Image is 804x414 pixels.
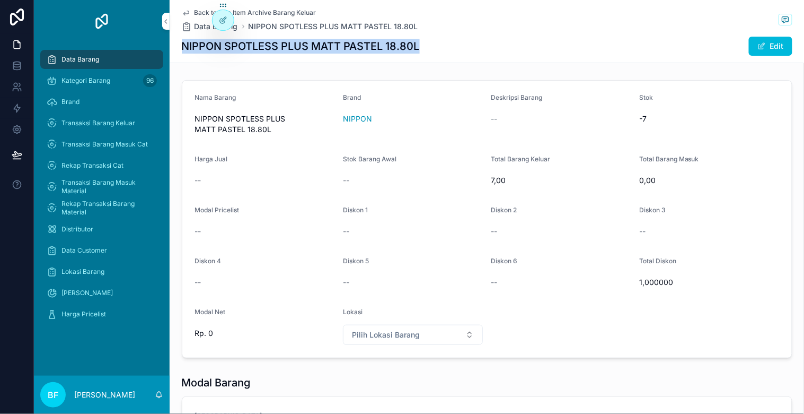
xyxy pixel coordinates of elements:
span: -- [491,277,498,288]
span: Deskripsi Barang [491,93,543,101]
span: Diskon 2 [491,206,517,214]
span: 1,000000 [639,277,779,288]
span: Diskon 6 [491,257,518,265]
span: Total Diskon [639,257,676,265]
a: Data Barang [182,21,238,32]
span: Transaksi Barang Masuk Cat [61,140,148,149]
span: Brand [343,93,361,101]
a: Data Barang [40,50,163,69]
span: -- [195,226,201,237]
a: Distributor [40,220,163,239]
a: Data Customer [40,241,163,260]
span: Data Customer [61,246,107,255]
span: Transaksi Barang Masuk Material [61,178,153,195]
a: Transaksi Barang Masuk Material [40,177,163,196]
span: Harga Jual [195,155,228,163]
a: NIPPON SPOTLESS PLUS MATT PASTEL 18.80L [249,21,418,32]
span: Data Barang [61,55,99,64]
p: [PERSON_NAME] [74,390,135,400]
span: Modal Net [195,308,226,316]
span: Data Barang [195,21,238,32]
span: Rekap Transaksi Cat [61,161,123,170]
a: Rekap Transaksi Cat [40,156,163,175]
span: Pilih Lokasi Barang [352,330,420,340]
span: Diskon 3 [639,206,666,214]
span: BF [48,389,58,401]
span: -- [343,277,349,288]
a: Harga Pricelist [40,305,163,324]
span: Stok Barang Awal [343,155,396,163]
span: Lokasi Barang [61,268,104,276]
span: Back to Line Item Archive Barang Keluar [195,8,316,17]
span: 7,00 [491,175,631,186]
span: Modal Pricelist [195,206,240,214]
button: Select Button [343,325,483,345]
span: Harga Pricelist [61,310,106,318]
span: Transaksi Barang Keluar [61,119,135,127]
span: Total Barang Keluar [491,155,551,163]
span: Brand [61,98,79,106]
span: Rp. 0 [195,328,335,339]
button: Edit [749,37,792,56]
h1: NIPPON SPOTLESS PLUS MATT PASTEL 18.80L [182,39,420,54]
span: -- [491,226,498,237]
a: [PERSON_NAME] [40,283,163,303]
div: scrollable content [34,42,170,338]
a: Transaksi Barang Masuk Cat [40,135,163,154]
a: Kategori Barang96 [40,71,163,90]
span: -- [639,226,646,237]
span: Lokasi [343,308,363,316]
span: -- [195,277,201,288]
img: App logo [93,13,110,30]
span: Distributor [61,225,93,234]
span: Total Barang Masuk [639,155,699,163]
a: Rekap Transaksi Barang Material [40,199,163,218]
span: -- [343,175,349,186]
span: -7 [639,114,779,124]
span: Stok [639,93,653,101]
span: Nama Barang [195,93,236,101]
span: Diskon 1 [343,206,368,214]
a: Brand [40,92,163,111]
a: Transaksi Barang Keluar [40,114,163,133]
span: [PERSON_NAME] [61,289,113,297]
div: 96 [143,74,157,87]
span: NIPPON SPOTLESS PLUS MATT PASTEL 18.80L [195,114,335,135]
span: Rekap Transaksi Barang Material [61,200,153,217]
span: 0,00 [639,175,779,186]
span: Diskon 4 [195,257,222,265]
span: -- [195,175,201,186]
h1: Modal Barang [182,375,251,390]
a: Back to Line Item Archive Barang Keluar [182,8,316,17]
span: Diskon 5 [343,257,369,265]
a: Lokasi Barang [40,262,163,281]
span: -- [491,114,498,124]
span: Kategori Barang [61,76,110,85]
a: NIPPON [343,114,372,124]
span: -- [343,226,349,237]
